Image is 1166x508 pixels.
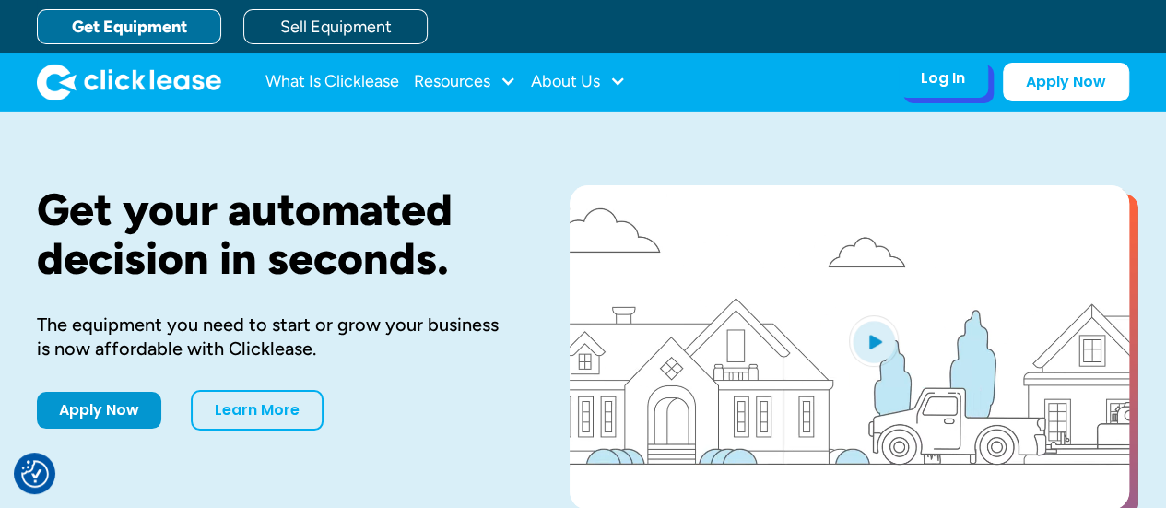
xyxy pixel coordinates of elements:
[849,315,899,367] img: Blue play button logo on a light blue circular background
[37,9,221,44] a: Get Equipment
[414,64,516,100] div: Resources
[37,64,221,100] a: home
[1003,63,1129,101] a: Apply Now
[531,64,626,100] div: About Us
[37,313,511,360] div: The equipment you need to start or grow your business is now affordable with Clicklease.
[921,69,965,88] div: Log In
[191,390,324,431] a: Learn More
[21,460,49,488] img: Revisit consent button
[21,460,49,488] button: Consent Preferences
[243,9,428,44] a: Sell Equipment
[37,392,161,429] a: Apply Now
[37,64,221,100] img: Clicklease logo
[265,64,399,100] a: What Is Clicklease
[37,185,511,283] h1: Get your automated decision in seconds.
